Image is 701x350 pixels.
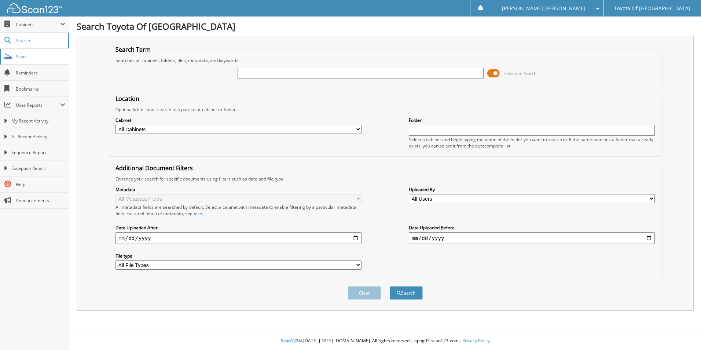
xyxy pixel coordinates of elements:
[112,176,658,182] div: Enhance your search for specific documents using filters such as date and file type.
[409,186,655,193] label: Uploaded By
[16,37,64,44] span: Search
[115,117,361,123] label: Cabinet
[16,181,65,187] span: Help
[11,134,65,140] span: All Recent Activity
[664,315,701,350] iframe: Chat Widget
[504,71,536,76] span: Advanced Search
[390,286,423,300] button: Search
[462,338,490,344] a: Privacy Policy
[112,95,143,103] legend: Location
[112,57,658,63] div: Searches all cabinets, folders, files, metadata, and keywords
[112,164,197,172] legend: Additional Document Filters
[11,165,65,172] span: Exception Report
[77,20,694,32] h1: Search Toyota Of [GEOGRAPHIC_DATA]
[614,6,690,11] span: Toyota Of [GEOGRAPHIC_DATA]
[409,225,655,231] label: Date Uploaded Before
[16,86,65,92] span: Bookmarks
[69,332,701,350] div: © [DATE]-[DATE] [DOMAIN_NAME]. All rights reserved | appg03-scan123-com |
[11,149,65,156] span: Sequence Report
[16,102,60,108] span: User Reports
[115,225,361,231] label: Date Uploaded After
[192,210,202,216] a: here
[16,197,65,204] span: Announcements
[115,253,361,259] label: File type
[409,136,655,149] div: Select a cabinet and begin typing the name of the folder you want to search in. If the name match...
[409,117,655,123] label: Folder
[112,106,658,113] div: Optionally limit your search to a particular cabinet or folder
[11,118,65,124] span: My Recent Activity
[16,54,65,60] span: Scan
[115,232,361,244] input: start
[16,70,65,76] span: Reminders
[7,3,62,13] img: scan123-logo-white.svg
[348,286,381,300] button: Clear
[409,232,655,244] input: end
[502,6,586,11] span: [PERSON_NAME] [PERSON_NAME]
[16,21,60,28] span: Cabinets
[112,45,154,54] legend: Search Term
[115,186,361,193] label: Metadata
[115,204,361,216] div: All metadata fields are searched by default. Select a cabinet with metadata to enable filtering b...
[281,338,298,344] span: Scan123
